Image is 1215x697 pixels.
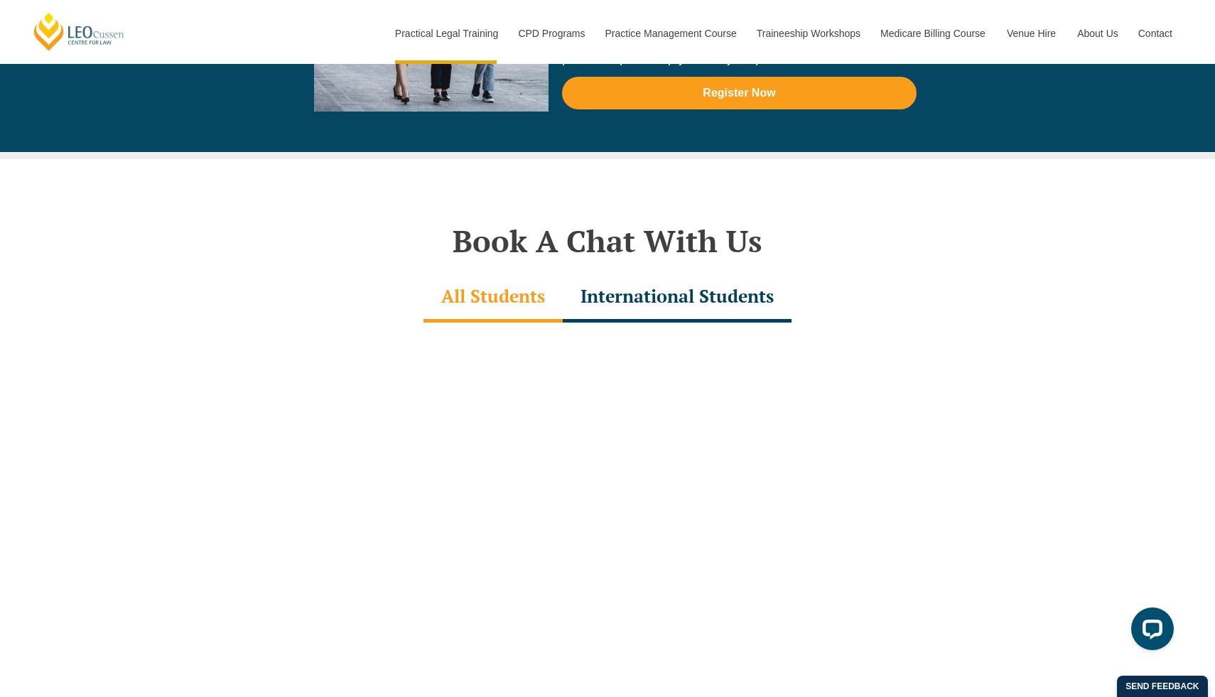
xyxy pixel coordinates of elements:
[746,3,870,64] a: Traineeship Workshops
[507,3,594,64] a: CPD Programs
[32,11,126,52] a: [PERSON_NAME] Centre for Law
[563,273,792,323] div: International Students
[202,223,1012,259] h2: Book A Chat With Us
[562,36,877,65] span: . No fluff, no pressure – just practical tips to help you find your path.
[1066,3,1128,64] a: About Us
[384,3,508,64] a: Practical Legal Training
[703,87,775,99] span: Register Now
[870,3,996,64] a: Medicare Billing Course
[423,273,563,323] div: All Students
[562,77,917,109] a: Register Now
[1120,602,1179,661] iframe: LiveChat chat widget
[595,3,746,64] a: Practice Management Course
[996,3,1066,64] a: Venue Hire
[1128,3,1183,64] a: Contact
